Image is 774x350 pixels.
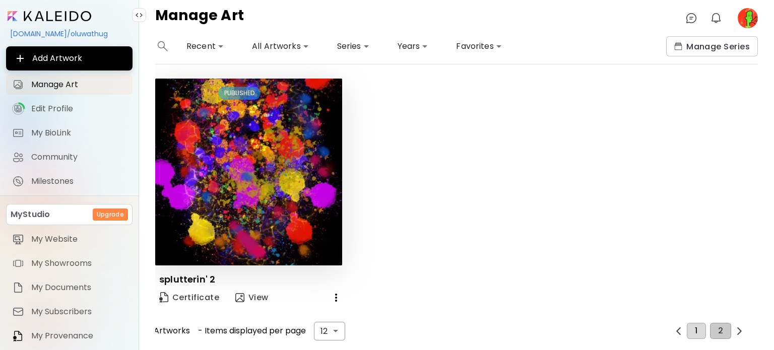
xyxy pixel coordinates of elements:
button: bellIcon [707,10,725,27]
a: Community iconCommunity [6,147,133,167]
span: View [235,292,269,303]
img: My BioLink icon [12,127,24,139]
img: thumbnail [155,79,342,265]
img: Community icon [12,151,24,163]
span: My BioLink [31,128,126,138]
div: All Artworks [248,38,313,54]
span: My Documents [31,283,126,293]
a: itemMy Showrooms [6,253,133,273]
img: item [12,306,24,318]
a: completeMilestones iconMilestones [6,171,133,191]
button: 2 [710,323,731,339]
img: Certificate [159,292,168,303]
span: Manage Art [31,80,126,90]
a: iconcompleteEdit Profile [6,99,133,119]
a: completeMy BioLink iconMy BioLink [6,123,133,143]
img: item [12,282,24,294]
img: prev [736,327,743,335]
button: 1 [687,323,705,339]
div: PUBLISHED [218,87,261,100]
img: collections [674,42,682,50]
a: itemMy Provenance [6,326,133,346]
div: Recent [182,38,228,54]
button: view-artView [231,288,273,308]
img: search [158,41,168,51]
span: Manage Series [674,41,750,52]
button: search [155,36,170,56]
img: item [12,233,24,245]
a: CertificateCertificate [155,288,223,308]
div: 12 [314,322,345,340]
span: My Subscribers [31,307,126,317]
img: prev [675,327,682,335]
p: MyStudio [11,208,50,221]
img: item [12,330,24,342]
a: Manage Art iconManage Art [6,75,133,95]
span: Edit Profile [31,104,126,114]
a: itemMy Subscribers [6,302,133,322]
span: 1 Artworks [149,326,190,335]
button: Add Artwork [6,46,133,71]
div: [DOMAIN_NAME]/oluwathug [6,25,133,42]
span: Milestones [31,176,126,186]
span: Certificate [159,292,219,303]
div: Favorites [452,38,505,54]
span: 2 [718,326,723,335]
img: Manage Art icon [12,79,24,91]
img: Milestones icon [12,175,24,187]
h4: Manage Art [155,8,244,28]
span: Community [31,152,126,162]
span: My Website [31,234,126,244]
img: collapse [135,11,143,19]
img: bellIcon [710,12,722,24]
button: prev [672,325,685,337]
span: 1 [695,326,697,335]
span: - Items displayed per page [198,326,306,335]
button: collectionsManage Series [666,36,758,56]
div: Years [394,38,432,54]
p: splutterin' 2 [159,273,215,286]
img: item [12,257,24,269]
span: My Showrooms [31,258,126,268]
img: chatIcon [685,12,697,24]
button: prev [733,325,746,337]
h6: Upgrade [97,210,124,219]
img: view-art [235,293,244,302]
span: My Provenance [31,331,126,341]
a: itemMy Documents [6,277,133,298]
span: Add Artwork [14,52,124,64]
a: itemMy Website [6,229,133,249]
div: Series [333,38,373,54]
